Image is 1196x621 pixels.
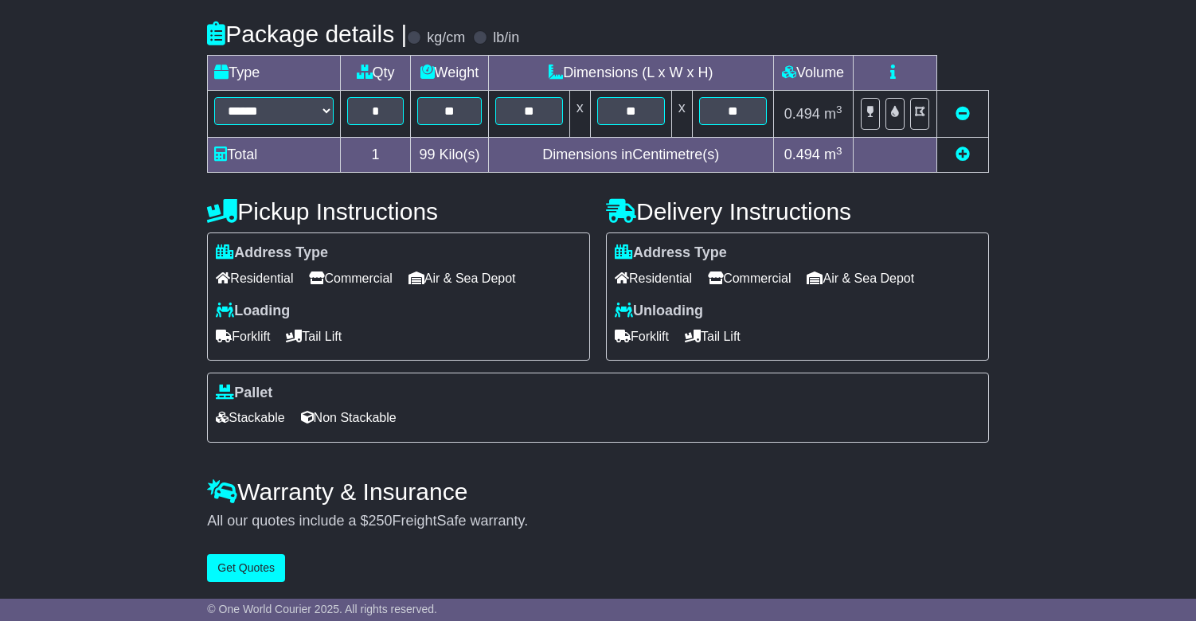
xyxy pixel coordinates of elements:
a: Remove this item [956,106,970,122]
span: 99 [419,146,435,162]
a: Add new item [956,146,970,162]
h4: Warranty & Insurance [207,478,988,505]
span: Commercial [309,266,392,291]
span: © One World Courier 2025. All rights reserved. [207,603,437,615]
td: Dimensions (L x W x H) [488,56,773,91]
div: All our quotes include a $ FreightSafe warranty. [207,513,988,530]
td: 1 [341,138,411,173]
span: m [824,146,842,162]
td: x [569,91,590,138]
span: Stackable [216,405,284,430]
span: m [824,106,842,122]
span: Residential [615,266,692,291]
td: Dimensions in Centimetre(s) [488,138,773,173]
td: Kilo(s) [410,138,488,173]
span: Non Stackable [301,405,397,430]
span: Forklift [216,324,270,349]
td: x [671,91,692,138]
h4: Package details | [207,21,407,47]
span: 250 [368,513,392,529]
label: Unloading [615,303,703,320]
label: Address Type [615,244,727,262]
button: Get Quotes [207,554,285,582]
sup: 3 [836,145,842,157]
h4: Pickup Instructions [207,198,590,225]
span: Residential [216,266,293,291]
span: Commercial [708,266,791,291]
td: Type [208,56,341,91]
td: Total [208,138,341,173]
label: kg/cm [427,29,465,47]
td: Weight [410,56,488,91]
td: Volume [773,56,853,91]
span: Forklift [615,324,669,349]
h4: Delivery Instructions [606,198,989,225]
span: Tail Lift [286,324,342,349]
td: Qty [341,56,411,91]
span: Air & Sea Depot [807,266,914,291]
span: 0.494 [784,106,820,122]
span: Air & Sea Depot [408,266,516,291]
span: 0.494 [784,146,820,162]
span: Tail Lift [685,324,741,349]
label: Loading [216,303,290,320]
label: Pallet [216,385,272,402]
label: Address Type [216,244,328,262]
sup: 3 [836,103,842,115]
label: lb/in [493,29,519,47]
